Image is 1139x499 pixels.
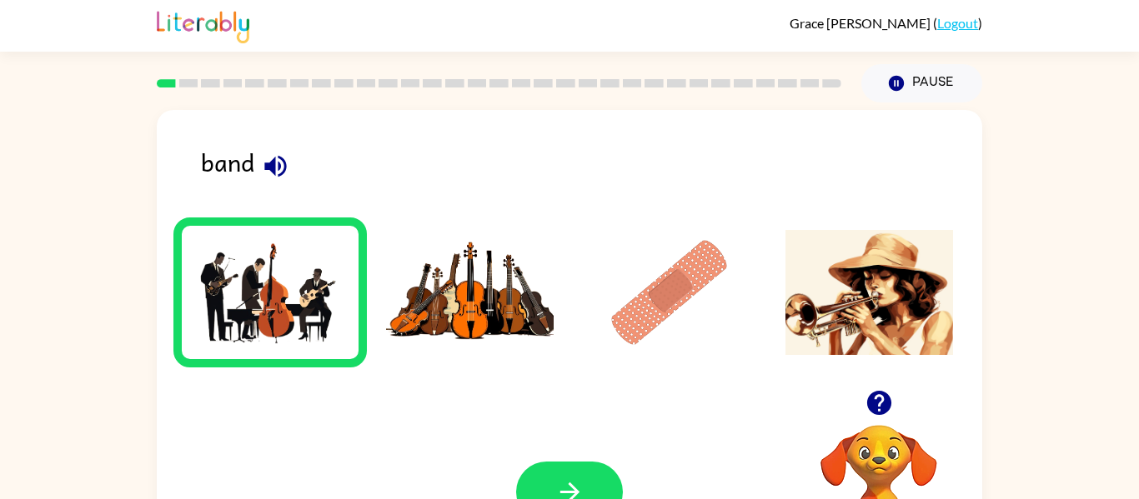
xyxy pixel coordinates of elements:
button: Pause [861,64,982,102]
div: ( ) [790,15,982,31]
img: Answer choice 3 [585,230,754,355]
div: band [201,143,982,196]
img: Answer choice 2 [386,230,554,355]
span: Grace [PERSON_NAME] [790,15,933,31]
a: Logout [937,15,978,31]
img: Literably [157,7,249,43]
img: Answer choice 4 [785,230,954,355]
img: Answer choice 1 [186,230,354,355]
